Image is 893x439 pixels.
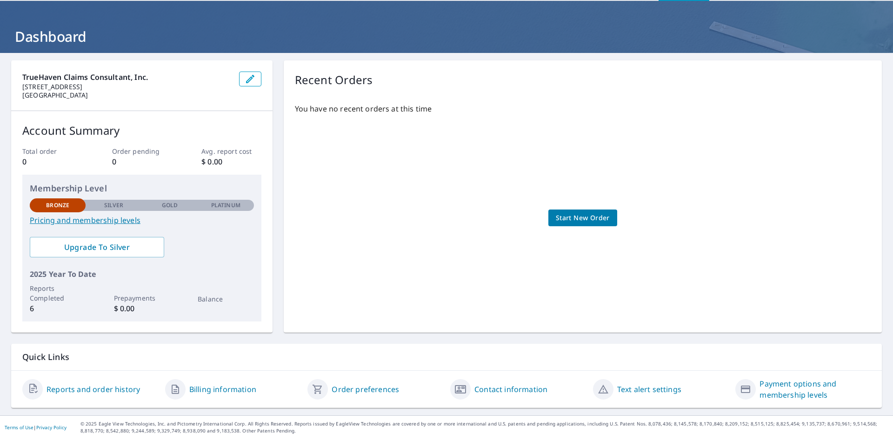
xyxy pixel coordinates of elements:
[5,424,33,431] a: Terms of Use
[46,201,69,210] p: Bronze
[556,212,610,224] span: Start New Order
[22,83,232,91] p: [STREET_ADDRESS]
[30,182,254,195] p: Membership Level
[760,378,871,400] a: Payment options and membership levels
[36,424,67,431] a: Privacy Policy
[104,201,124,210] p: Silver
[189,384,256,395] a: Billing information
[11,27,882,46] h1: Dashboard
[201,146,261,156] p: Avg. report cost
[5,425,67,430] p: |
[201,156,261,167] p: $ 0.00
[295,103,871,114] p: You have no recent orders at this time
[332,384,399,395] a: Order preferences
[617,384,681,395] a: Text alert settings
[211,201,240,210] p: Platinum
[474,384,547,395] a: Contact information
[22,351,871,363] p: Quick Links
[30,215,254,226] a: Pricing and membership levels
[112,156,172,167] p: 0
[114,293,170,303] p: Prepayments
[37,242,157,252] span: Upgrade To Silver
[22,146,82,156] p: Total order
[30,283,86,303] p: Reports Completed
[30,303,86,314] p: 6
[80,420,888,434] p: © 2025 Eagle View Technologies, Inc. and Pictometry International Corp. All Rights Reserved. Repo...
[30,237,164,257] a: Upgrade To Silver
[22,72,232,83] p: TrueHaven Claims Consultant, Inc.
[162,201,178,210] p: Gold
[22,156,82,167] p: 0
[30,269,254,280] p: 2025 Year To Date
[112,146,172,156] p: Order pending
[47,384,140,395] a: Reports and order history
[548,210,617,227] a: Start New Order
[295,72,373,88] p: Recent Orders
[198,294,253,304] p: Balance
[22,122,261,139] p: Account Summary
[22,91,232,99] p: [GEOGRAPHIC_DATA]
[114,303,170,314] p: $ 0.00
